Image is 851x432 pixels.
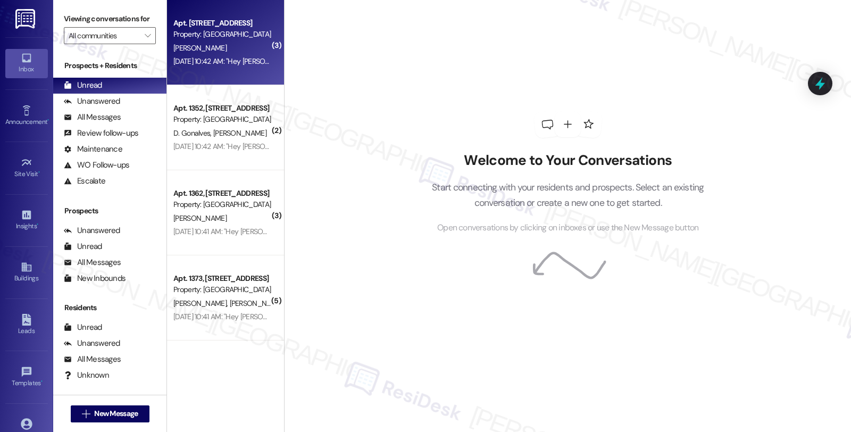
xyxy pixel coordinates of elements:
a: Leads [5,311,48,339]
div: Prospects + Residents [53,60,166,71]
div: Unanswered [64,338,120,349]
div: Unknown [64,370,109,381]
a: Insights • [5,206,48,235]
div: All Messages [64,112,121,123]
div: Property: [GEOGRAPHIC_DATA] [173,199,272,210]
a: Site Visit • [5,154,48,182]
div: Review follow-ups [64,128,138,139]
div: All Messages [64,257,121,268]
span: New Message [94,408,138,419]
div: Unread [64,80,102,91]
div: Property: [GEOGRAPHIC_DATA] [173,29,272,40]
img: ResiDesk Logo [15,9,37,29]
div: Unread [64,322,102,333]
div: Property: [GEOGRAPHIC_DATA] [173,284,272,295]
div: Apt. [STREET_ADDRESS] [173,18,272,29]
span: • [37,221,38,228]
div: Unread [64,241,102,252]
input: All communities [69,27,139,44]
div: Apt. 1373, [STREET_ADDRESS] [173,273,272,284]
i:  [145,31,151,40]
span: D. Gonalves [173,128,213,138]
span: • [47,117,49,124]
p: Start connecting with your residents and prospects. Select an existing conversation or create a n... [416,180,720,210]
span: Open conversations by clicking on inboxes or use the New Message button [437,221,698,235]
span: [PERSON_NAME] [173,298,230,308]
a: Inbox [5,49,48,78]
div: Escalate [64,176,105,187]
span: [PERSON_NAME] [173,43,227,53]
a: Buildings [5,258,48,287]
div: Prospects [53,205,166,217]
div: Residents [53,302,166,313]
div: New Inbounds [64,273,126,284]
span: [PERSON_NAME] [173,213,227,223]
div: Apt. 1352, [STREET_ADDRESS] [173,103,272,114]
div: Unanswered [64,225,120,236]
label: Viewing conversations for [64,11,156,27]
button: New Message [71,405,149,422]
a: Templates • [5,363,48,392]
i:  [82,410,90,418]
div: All Messages [64,354,121,365]
div: Unanswered [64,96,120,107]
h2: Welcome to Your Conversations [416,152,720,169]
span: [PERSON_NAME] [213,128,266,138]
span: [PERSON_NAME] [230,298,283,308]
span: • [41,378,43,385]
div: Maintenance [64,144,122,155]
div: Property: [GEOGRAPHIC_DATA] [173,114,272,125]
div: Apt. 1362, [STREET_ADDRESS] [173,188,272,199]
div: WO Follow-ups [64,160,129,171]
span: • [38,169,40,176]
